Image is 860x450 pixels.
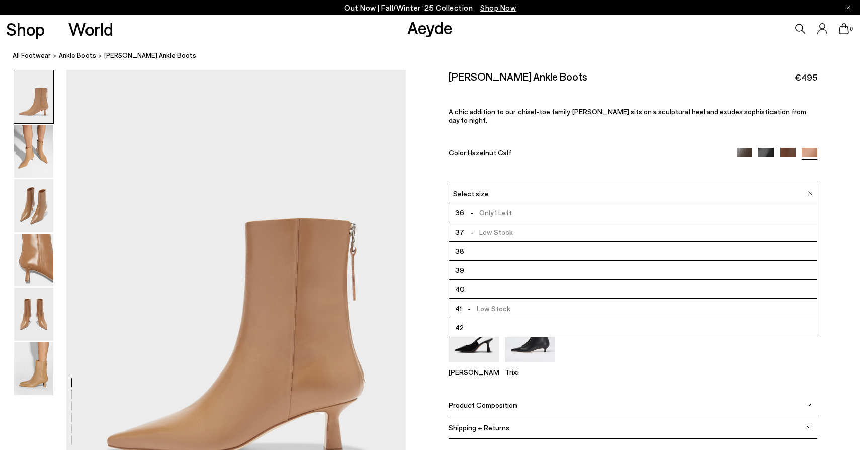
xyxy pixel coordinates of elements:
a: All Footwear [13,50,51,61]
img: Rowan Chiseled Ankle Boots - Image 5 [14,288,53,341]
span: 40 [455,283,465,295]
span: Hazelnut Calf [468,148,511,157]
span: €495 [795,71,817,84]
span: - [462,304,477,313]
a: Shop [6,20,45,38]
span: Low Stock [464,226,513,238]
a: Aeyde [407,17,453,38]
span: Shipping + Returns [449,423,509,432]
span: 41 [455,302,462,315]
img: Rowan Chiseled Ankle Boots - Image 4 [14,234,53,286]
span: Navigate to /collections/new-in [480,3,516,12]
span: 39 [455,264,464,276]
nav: breadcrumb [13,42,860,70]
span: 36 [455,206,464,219]
a: 0 [839,23,849,34]
span: [PERSON_NAME] Ankle Boots [104,50,196,61]
div: Color: [449,148,725,160]
span: A chic addition to our chisel-toe family, [PERSON_NAME] sits on a sculptural heel and exudes soph... [449,107,806,124]
img: Rowan Chiseled Ankle Boots - Image 2 [14,125,53,178]
img: svg%3E [807,425,812,430]
span: 42 [455,321,464,334]
p: Trixi [505,368,555,377]
img: Rowan Chiseled Ankle Boots - Image 6 [14,342,53,395]
span: 38 [455,245,464,257]
a: ankle boots [59,50,96,61]
span: - [464,208,479,217]
img: Rowan Chiseled Ankle Boots - Image 3 [14,179,53,232]
span: Only 1 Left [464,206,512,219]
a: Fernanda Slingback Pumps [PERSON_NAME] [449,355,499,377]
span: Product Composition [449,401,517,409]
img: Rowan Chiseled Ankle Boots - Image 1 [14,70,53,123]
p: Out Now | Fall/Winter ‘25 Collection [344,2,516,14]
span: Low Stock [462,302,510,315]
h2: [PERSON_NAME] Ankle Boots [449,70,587,83]
span: Select size [453,188,489,199]
img: svg%3E [807,402,812,407]
span: 0 [849,26,854,32]
a: Trixi Lace-Up Boots Trixi [505,355,555,377]
span: - [464,228,479,236]
a: World [68,20,113,38]
span: 37 [455,226,464,238]
p: [PERSON_NAME] [449,368,499,377]
span: ankle boots [59,51,96,59]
